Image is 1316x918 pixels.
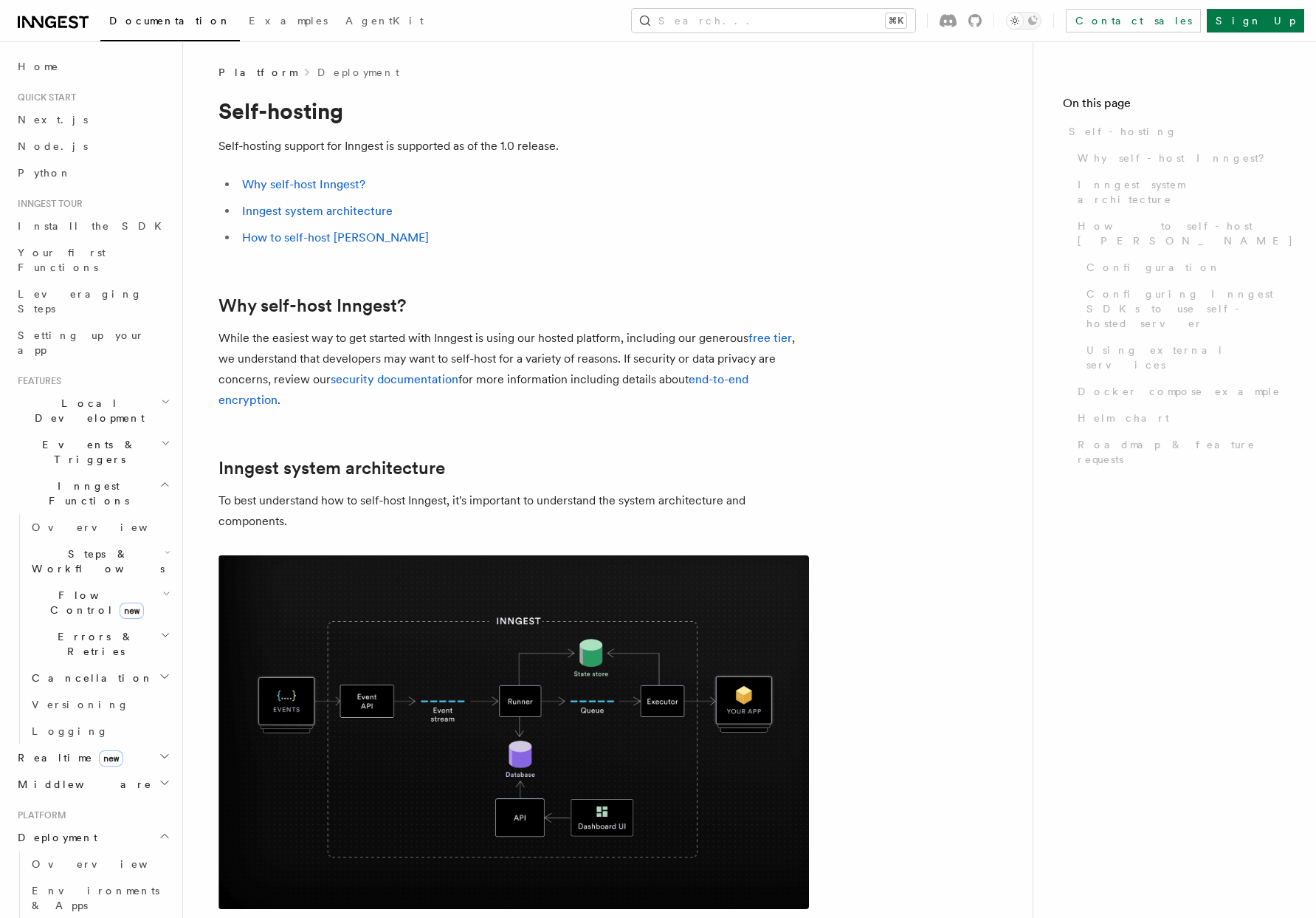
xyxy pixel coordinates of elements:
[1207,9,1304,32] a: Sign Up
[26,514,173,541] a: Overview
[12,514,173,744] div: Inngest Functions
[26,623,173,665] button: Errors & Retries
[12,375,61,387] span: Features
[18,59,59,74] span: Home
[12,479,159,508] span: Inngest Functions
[12,322,173,363] a: Setting up your app
[1081,254,1286,281] a: Configuration
[1072,431,1286,473] a: Roadmap & feature requests
[12,824,173,851] button: Deployment
[12,750,123,765] span: Realtime
[240,4,337,40] a: Examples
[1072,171,1286,213] a: Inngest system architecture
[100,4,240,41] a: Documentation
[26,547,165,576] span: Steps & Workflows
[12,160,173,186] a: Python
[12,239,173,281] a: Your first Functions
[18,167,72,179] span: Python
[26,691,173,718] a: Versioning
[109,15,231,27] span: Documentation
[345,15,424,27] span: AgentKit
[1063,95,1286,118] h4: On this page
[218,295,406,316] a: Why self-host Inngest?
[18,220,170,232] span: Install the SDK
[12,396,161,425] span: Local Development
[99,750,123,767] span: new
[18,140,88,152] span: Node.js
[12,744,173,771] button: Realtimenew
[1078,151,1275,165] span: Why self-host Inngest?
[1063,118,1286,145] a: Self-hosting
[12,92,76,103] span: Quick start
[18,288,142,315] span: Leveraging Steps
[218,65,297,80] span: Platform
[26,588,162,617] span: Flow Control
[1078,219,1294,248] span: How to self-host [PERSON_NAME]
[242,230,429,244] a: How to self-host [PERSON_NAME]
[120,603,144,619] span: new
[1078,384,1281,399] span: Docker compose example
[12,133,173,160] a: Node.js
[12,771,173,798] button: Middleware
[249,15,328,27] span: Examples
[242,177,365,191] a: Why self-host Inngest?
[18,329,145,356] span: Setting up your app
[1078,437,1286,467] span: Roadmap & feature requests
[12,390,173,431] button: Local Development
[12,198,83,210] span: Inngest tour
[26,582,173,623] button: Flow Controlnew
[1072,405,1286,431] a: Helm chart
[32,521,184,533] span: Overview
[18,114,88,126] span: Next.js
[32,725,108,737] span: Logging
[218,97,809,124] h1: Self-hosting
[1072,213,1286,254] a: How to self-host [PERSON_NAME]
[26,851,173,877] a: Overview
[1081,281,1286,337] a: Configuring Inngest SDKs to use self-hosted server
[12,431,173,473] button: Events & Triggers
[242,204,393,218] a: Inngest system architecture
[12,830,97,845] span: Deployment
[12,213,173,239] a: Install the SDK
[218,490,809,532] p: To best understand how to self-host Inngest, it's important to understand the system architecture...
[218,136,809,157] p: Self-hosting support for Inngest is supported as of the 1.0 release.
[32,858,184,870] span: Overview
[1078,177,1286,207] span: Inngest system architecture
[32,885,159,911] span: Environments & Apps
[1078,411,1169,425] span: Helm chart
[12,53,173,80] a: Home
[317,65,399,80] a: Deployment
[331,372,458,386] a: security documentation
[218,555,809,909] img: Inngest system architecture diagram
[1072,378,1286,405] a: Docker compose example
[1086,287,1286,331] span: Configuring Inngest SDKs to use self-hosted server
[1081,337,1286,378] a: Using external services
[1066,9,1201,32] a: Contact sales
[218,328,809,411] p: While the easiest way to get started with Inngest is using our hosted platform, including our gen...
[12,281,173,322] a: Leveraging Steps
[12,106,173,133] a: Next.js
[632,9,915,32] button: Search...⌘K
[1072,145,1286,171] a: Why self-host Inngest?
[32,699,129,710] span: Versioning
[26,541,173,582] button: Steps & Workflows
[26,671,154,685] span: Cancellation
[12,809,66,821] span: Platform
[26,629,160,659] span: Errors & Retries
[337,4,433,40] a: AgentKit
[1086,343,1286,372] span: Using external services
[12,473,173,514] button: Inngest Functions
[1086,260,1221,275] span: Configuration
[748,331,792,345] a: free tier
[26,665,173,691] button: Cancellation
[12,437,161,467] span: Events & Triggers
[12,777,152,792] span: Middleware
[218,458,445,479] a: Inngest system architecture
[26,718,173,744] a: Logging
[1006,12,1041,30] button: Toggle dark mode
[886,13,906,28] kbd: ⌘K
[18,247,106,273] span: Your first Functions
[1069,124,1177,139] span: Self-hosting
